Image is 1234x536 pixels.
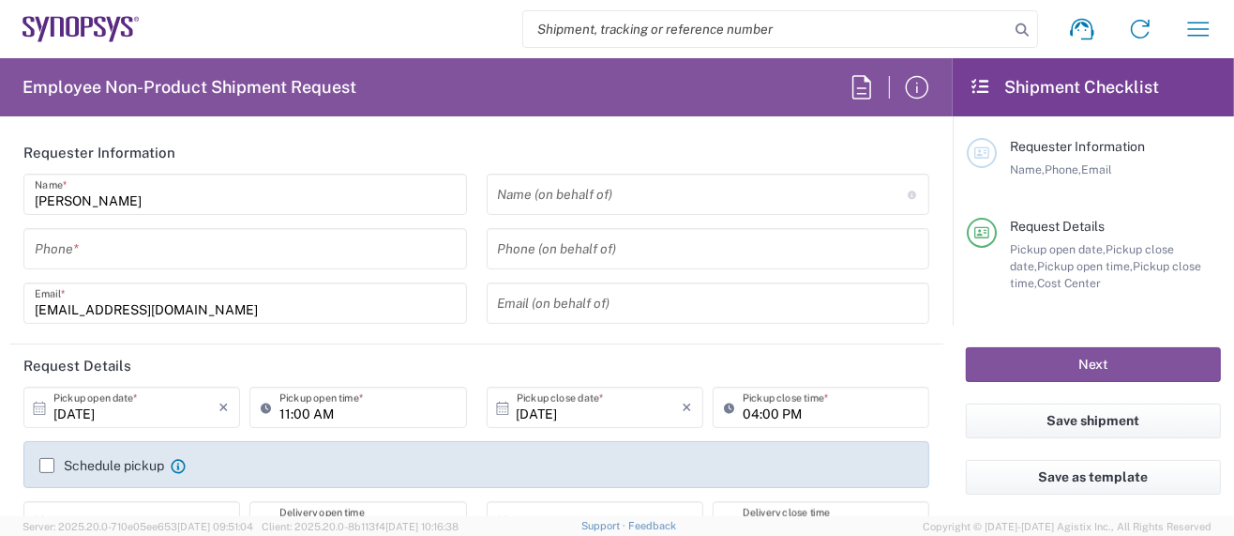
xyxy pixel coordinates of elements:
[1045,162,1081,176] span: Phone,
[23,357,131,375] h2: Request Details
[177,521,253,532] span: [DATE] 09:51:04
[262,521,459,532] span: Client: 2025.20.0-8b113f4
[23,76,356,99] h2: Employee Non-Product Shipment Request
[628,520,676,531] a: Feedback
[23,521,253,532] span: Server: 2025.20.0-710e05ee653
[1037,259,1133,273] span: Pickup open time,
[218,392,229,422] i: ×
[385,521,459,532] span: [DATE] 10:16:38
[581,520,628,531] a: Support
[23,144,175,162] h2: Requester Information
[966,460,1221,495] button: Save as template
[39,458,164,473] label: Schedule pickup
[966,347,1221,382] button: Next
[1010,219,1105,234] span: Request Details
[970,76,1159,99] h2: Shipment Checklist
[1081,162,1112,176] span: Email
[1010,242,1106,256] span: Pickup open date,
[1037,276,1101,290] span: Cost Center
[682,392,692,422] i: ×
[923,518,1211,535] span: Copyright © [DATE]-[DATE] Agistix Inc., All Rights Reserved
[1010,162,1045,176] span: Name,
[1010,139,1145,154] span: Requester Information
[966,404,1221,438] button: Save shipment
[523,11,1009,47] input: Shipment, tracking or reference number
